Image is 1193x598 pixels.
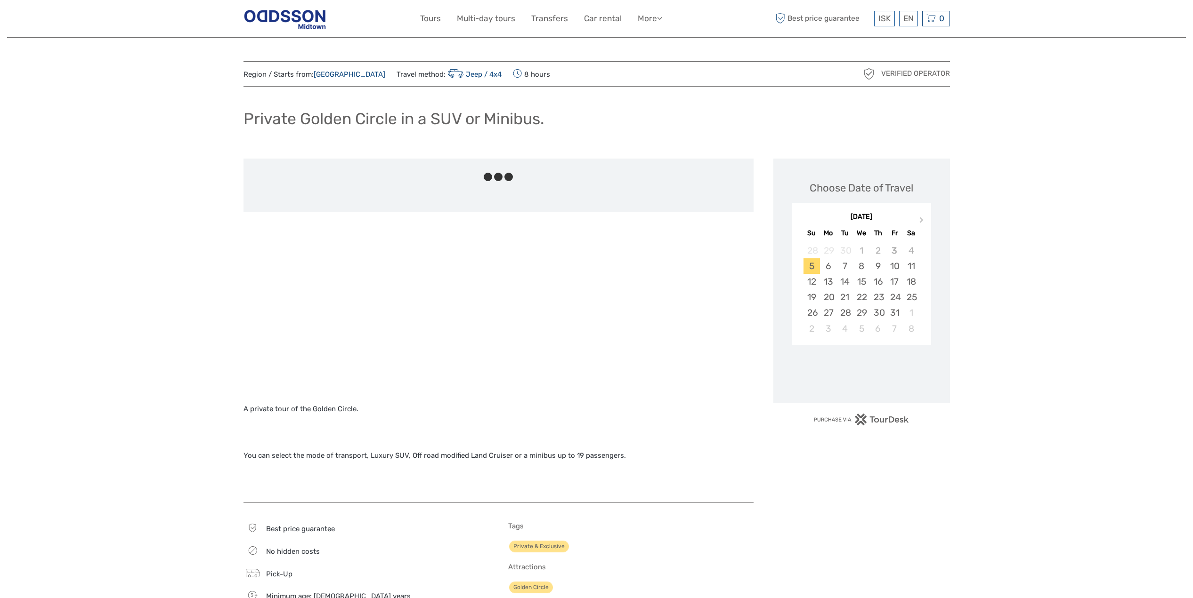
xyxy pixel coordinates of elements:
[861,66,876,81] img: verified_operator_grey_128.png
[509,541,569,552] a: Private & Exclusive
[266,547,320,556] span: No hidden costs
[810,181,913,195] div: Choose Date of Travel
[853,243,869,258] div: Not available Wednesday, October 1st, 2025
[820,227,836,239] div: Mo
[803,321,820,336] div: Choose Sunday, November 2nd, 2025
[420,12,441,25] a: Tours
[266,525,335,533] span: Best price guarantee
[886,274,903,289] div: Choose Friday, October 17th, 2025
[870,243,886,258] div: Not available Thursday, October 2nd, 2025
[820,305,836,320] div: Choose Monday, October 27th, 2025
[446,70,502,79] a: Jeep / 4x4
[899,11,918,26] div: EN
[853,258,869,274] div: Choose Wednesday, October 8th, 2025
[870,274,886,289] div: Choose Thursday, October 16th, 2025
[886,305,903,320] div: Choose Friday, October 31st, 2025
[243,450,754,462] p: You can select the mode of transport, Luxury SUV, Off road modified Land Cruiser or a minibus up ...
[397,67,502,80] span: Travel method:
[531,12,568,25] a: Transfers
[803,274,820,289] div: Choose Sunday, October 12th, 2025
[878,14,891,23] span: ISK
[243,403,754,415] p: A private tour of the Golden Circle.
[886,243,903,258] div: Not available Friday, October 3rd, 2025
[870,258,886,274] div: Choose Thursday, October 9th, 2025
[820,289,836,305] div: Choose Monday, October 20th, 2025
[820,274,836,289] div: Choose Monday, October 13th, 2025
[795,243,928,336] div: month 2025-10
[792,212,931,222] div: [DATE]
[915,215,930,230] button: Next Month
[836,305,853,320] div: Choose Tuesday, October 28th, 2025
[457,12,515,25] a: Multi-day tours
[803,289,820,305] div: Choose Sunday, October 19th, 2025
[803,243,820,258] div: Not available Sunday, September 28th, 2025
[513,67,550,80] span: 8 hours
[870,305,886,320] div: Choose Thursday, October 30th, 2025
[584,12,622,25] a: Car rental
[903,274,919,289] div: Choose Saturday, October 18th, 2025
[903,227,919,239] div: Sa
[836,243,853,258] div: Not available Tuesday, September 30th, 2025
[853,274,869,289] div: Choose Wednesday, October 15th, 2025
[870,321,886,336] div: Choose Thursday, November 6th, 2025
[508,522,754,530] h5: Tags
[836,289,853,305] div: Choose Tuesday, October 21st, 2025
[853,227,869,239] div: We
[836,321,853,336] div: Choose Tuesday, November 4th, 2025
[853,305,869,320] div: Choose Wednesday, October 29th, 2025
[803,305,820,320] div: Choose Sunday, October 26th, 2025
[836,258,853,274] div: Choose Tuesday, October 7th, 2025
[938,14,946,23] span: 0
[886,227,903,239] div: Fr
[314,70,385,79] a: [GEOGRAPHIC_DATA]
[881,69,950,79] span: Verified Operator
[803,227,820,239] div: Su
[836,227,853,239] div: Tu
[886,258,903,274] div: Choose Friday, October 10th, 2025
[820,243,836,258] div: Not available Monday, September 29th, 2025
[820,258,836,274] div: Choose Monday, October 6th, 2025
[773,11,872,26] span: Best price guarantee
[903,243,919,258] div: Not available Saturday, October 4th, 2025
[509,582,553,593] a: Golden Circle
[903,289,919,305] div: Choose Saturday, October 25th, 2025
[870,227,886,239] div: Th
[813,414,909,425] img: PurchaseViaTourDesk.png
[903,321,919,336] div: Choose Saturday, November 8th, 2025
[820,321,836,336] div: Choose Monday, November 3rd, 2025
[508,563,754,571] h5: Attractions
[266,570,292,578] span: Pick-Up
[886,321,903,336] div: Choose Friday, November 7th, 2025
[243,109,544,128] h1: Private Golden Circle in a SUV or Minibus.
[853,321,869,336] div: Choose Wednesday, November 5th, 2025
[903,258,919,274] div: Choose Saturday, October 11th, 2025
[903,305,919,320] div: Choose Saturday, November 1st, 2025
[243,7,326,30] img: Reykjavik Residence
[886,289,903,305] div: Choose Friday, October 24th, 2025
[803,258,820,274] div: Choose Sunday, October 5th, 2025
[853,289,869,305] div: Choose Wednesday, October 22nd, 2025
[859,369,865,375] div: Loading...
[243,70,385,80] span: Region / Starts from:
[638,12,662,25] a: More
[870,289,886,305] div: Choose Thursday, October 23rd, 2025
[836,274,853,289] div: Choose Tuesday, October 14th, 2025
